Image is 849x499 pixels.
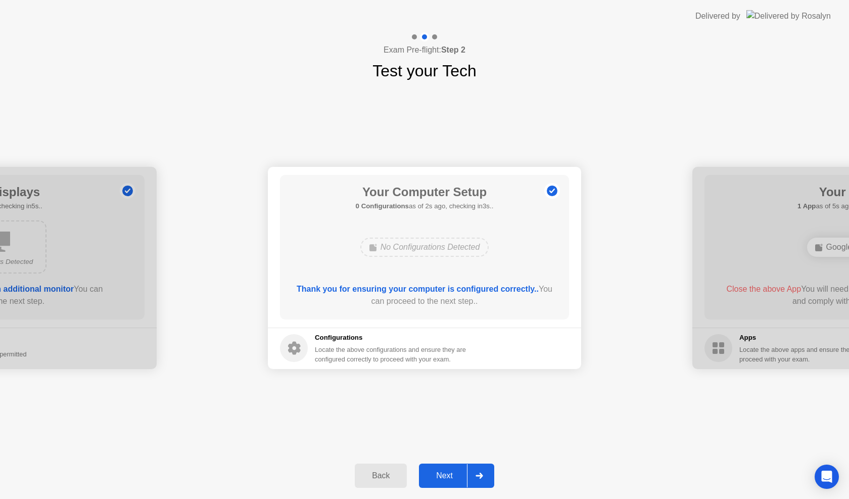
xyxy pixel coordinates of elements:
[297,285,539,293] b: Thank you for ensuring your computer is configured correctly..
[372,59,477,83] h1: Test your Tech
[356,183,494,201] h1: Your Computer Setup
[422,471,467,480] div: Next
[360,238,489,257] div: No Configurations Detected
[384,44,465,56] h4: Exam Pre-flight:
[815,465,839,489] div: Open Intercom Messenger
[355,464,407,488] button: Back
[315,333,468,343] h5: Configurations
[695,10,740,22] div: Delivered by
[315,345,468,364] div: Locate the above configurations and ensure they are configured correctly to proceed with your exam.
[356,201,494,211] h5: as of 2s ago, checking in3s..
[419,464,494,488] button: Next
[356,202,409,210] b: 0 Configurations
[441,46,465,54] b: Step 2
[746,10,831,22] img: Delivered by Rosalyn
[295,283,555,307] div: You can proceed to the next step..
[358,471,404,480] div: Back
